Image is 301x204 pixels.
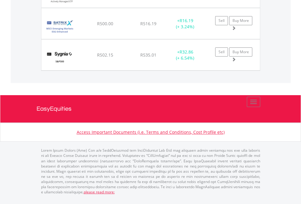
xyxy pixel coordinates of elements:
[180,18,193,23] span: R16.19
[229,47,252,57] a: Buy More
[229,16,252,25] a: Buy More
[166,49,204,61] div: + (+ 6.54%)
[140,21,156,26] span: R516.19
[97,52,113,58] span: R502.15
[41,148,260,195] p: Lorem Ipsum Dolors (Ame) Con a/e SeddOeiusmod tem InciDiduntut Lab Etd mag aliquaen admin veniamq...
[215,16,228,25] a: Sell
[84,189,115,195] a: please read more:
[215,47,228,57] a: Sell
[166,18,204,30] div: + (+ 3.24%)
[37,95,265,123] a: EasyEquities
[140,52,156,58] span: R535.01
[77,129,225,135] a: Access Important Documents (i.e. Terms and Conditions, Cost Profile etc)
[44,16,75,37] img: TFSA.STXEME.png
[180,49,193,55] span: R32.86
[97,21,113,26] span: R500.00
[44,47,75,69] img: TFSA.SYG500.png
